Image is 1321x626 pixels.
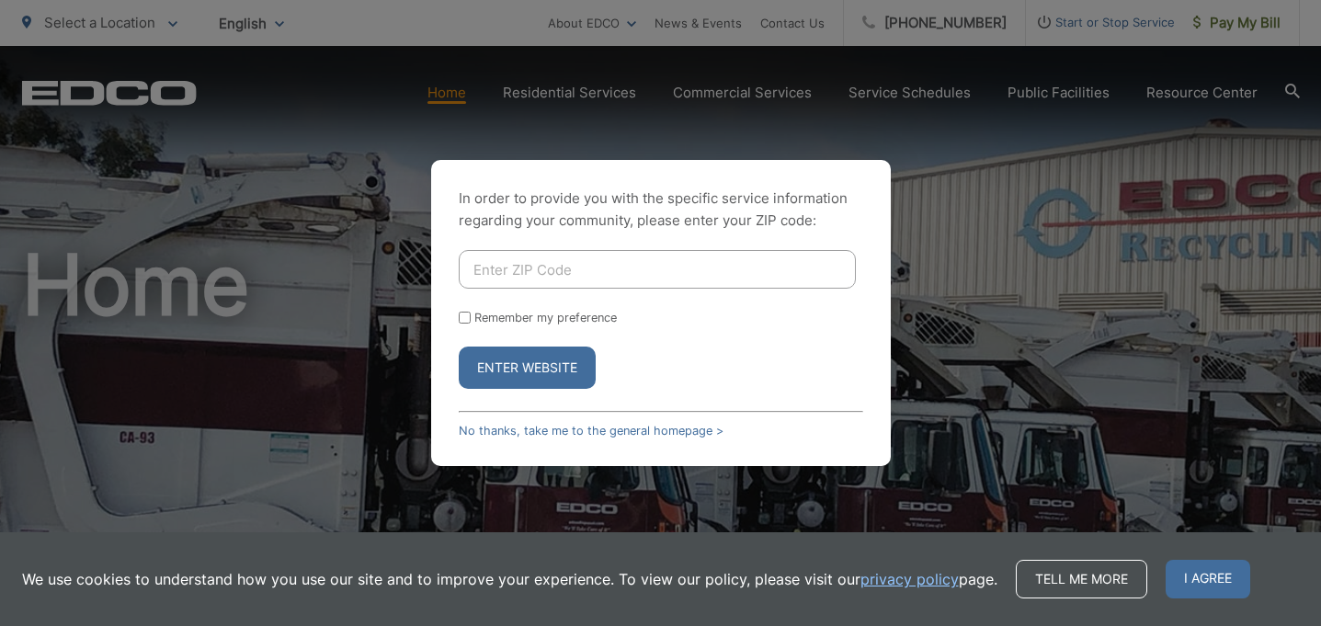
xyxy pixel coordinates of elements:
a: No thanks, take me to the general homepage > [459,424,723,438]
a: Tell me more [1016,560,1147,598]
a: privacy policy [860,568,959,590]
input: Enter ZIP Code [459,250,856,289]
p: In order to provide you with the specific service information regarding your community, please en... [459,188,863,232]
label: Remember my preference [474,311,617,324]
p: We use cookies to understand how you use our site and to improve your experience. To view our pol... [22,568,997,590]
span: I agree [1166,560,1250,598]
button: Enter Website [459,347,596,389]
